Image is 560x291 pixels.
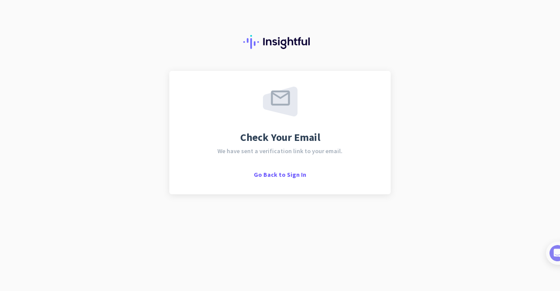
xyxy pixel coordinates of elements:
[243,35,317,49] img: Insightful
[217,148,343,154] span: We have sent a verification link to your email.
[254,171,306,179] span: Go Back to Sign In
[263,87,297,116] img: email-sent
[240,132,320,143] span: Check Your Email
